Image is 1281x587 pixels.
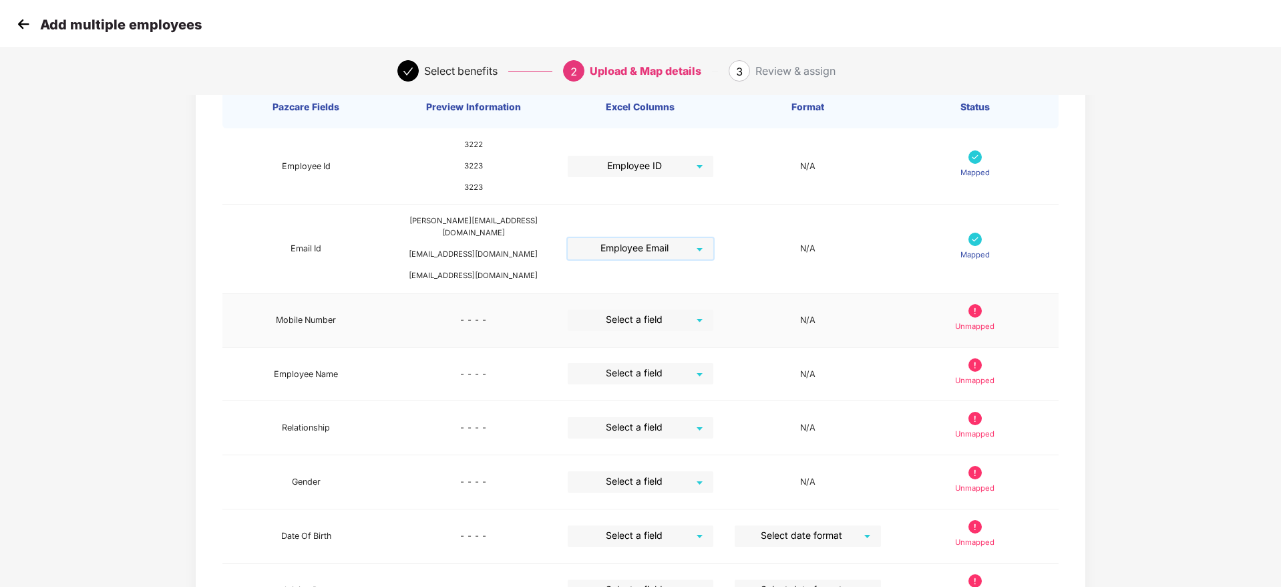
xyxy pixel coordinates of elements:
p: Unmapped [955,483,994,495]
td: - - - - [389,509,556,564]
td: N/A [724,293,891,348]
td: - - - - [389,455,556,509]
p: Unmapped [955,429,994,441]
span: Employee ID [575,156,706,177]
img: svg+xml;base64,PHN2ZyB4bWxucz0iaHR0cDovL3d3dy53My5vcmcvMjAwMC9zdmciIHdpZHRoPSIxOS45OTkiIGhlaWdodD... [968,412,982,425]
td: - - - - [389,401,556,455]
div: 3223 [400,160,546,172]
div: [EMAIL_ADDRESS][DOMAIN_NAME] [400,249,546,261]
img: svg+xml;base64,PHN2ZyB4bWxucz0iaHR0cDovL3d3dy53My5vcmcvMjAwMC9zdmciIHdpZHRoPSIxOS45OTkiIGhlaWdodD... [968,304,982,318]
td: - - - - [389,293,556,348]
td: Relationship [222,401,389,455]
img: svg+xml;base64,PHN2ZyB4bWxucz0iaHR0cDovL3d3dy53My5vcmcvMjAwMC9zdmciIHdpZHRoPSIxOS45OTkiIGhlaWdodD... [968,358,982,372]
div: Select benefits [424,60,498,82]
div: Upload & Map details [590,60,701,82]
div: Review & assign [755,60,836,82]
div: [PERSON_NAME][EMAIL_ADDRESS][DOMAIN_NAME] [400,215,546,239]
th: Excel Columns [557,86,724,128]
span: 2 [570,65,577,78]
img: svg+xml;base64,PHN2ZyB4bWxucz0iaHR0cDovL3d3dy53My5vcmcvMjAwMC9zdmciIHdpZHRoPSIxOS45OTkiIGhlaWdodD... [968,520,982,534]
td: N/A [724,128,891,205]
th: Status [892,86,1059,128]
td: Mobile Number [222,293,389,348]
p: Unmapped [955,537,994,549]
p: Unmapped [955,375,994,387]
td: Email Id [222,205,389,293]
th: Pazcare Fields [222,86,389,128]
p: Mapped [960,167,990,179]
p: Mapped [960,249,990,261]
td: N/A [724,401,891,455]
span: 3 [736,65,743,78]
th: Format [724,86,891,128]
td: N/A [724,348,891,402]
img: svg+xml;base64,PHN2ZyB4bWxucz0iaHR0cDovL3d3dy53My5vcmcvMjAwMC9zdmciIHdpZHRoPSIxNyIgaGVpZ2h0PSIxNy... [968,150,982,164]
img: svg+xml;base64,PHN2ZyB4bWxucz0iaHR0cDovL3d3dy53My5vcmcvMjAwMC9zdmciIHdpZHRoPSIxNyIgaGVpZ2h0PSIxNy... [968,233,982,246]
img: svg+xml;base64,PHN2ZyB4bWxucz0iaHR0cDovL3d3dy53My5vcmcvMjAwMC9zdmciIHdpZHRoPSIzMCIgaGVpZ2h0PSIzMC... [13,14,33,34]
td: Employee Name [222,348,389,402]
div: 3222 [400,139,546,151]
td: N/A [724,205,891,293]
p: Unmapped [955,321,994,333]
td: Gender [222,455,389,509]
td: Employee Id [222,128,389,205]
img: svg+xml;base64,PHN2ZyB4bWxucz0iaHR0cDovL3d3dy53My5vcmcvMjAwMC9zdmciIHdpZHRoPSIxOS45OTkiIGhlaWdodD... [968,466,982,479]
td: Date Of Birth [222,509,389,564]
div: 3223 [400,182,546,194]
span: check [403,66,413,77]
div: [EMAIL_ADDRESS][DOMAIN_NAME] [400,270,546,282]
p: Add multiple employees [40,17,202,33]
span: Employee Email [575,238,706,259]
td: N/A [724,455,891,509]
td: - - - - [389,348,556,402]
th: Preview Information [389,86,556,128]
